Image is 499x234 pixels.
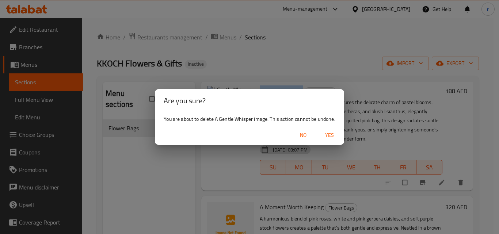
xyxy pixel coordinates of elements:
[294,131,312,140] span: No
[155,112,344,126] div: You are about to delete A Gentle Whisper image. This action cannot be undone.
[318,128,341,142] button: Yes
[292,128,315,142] button: No
[321,131,338,140] span: Yes
[164,95,335,107] h2: Are you sure?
